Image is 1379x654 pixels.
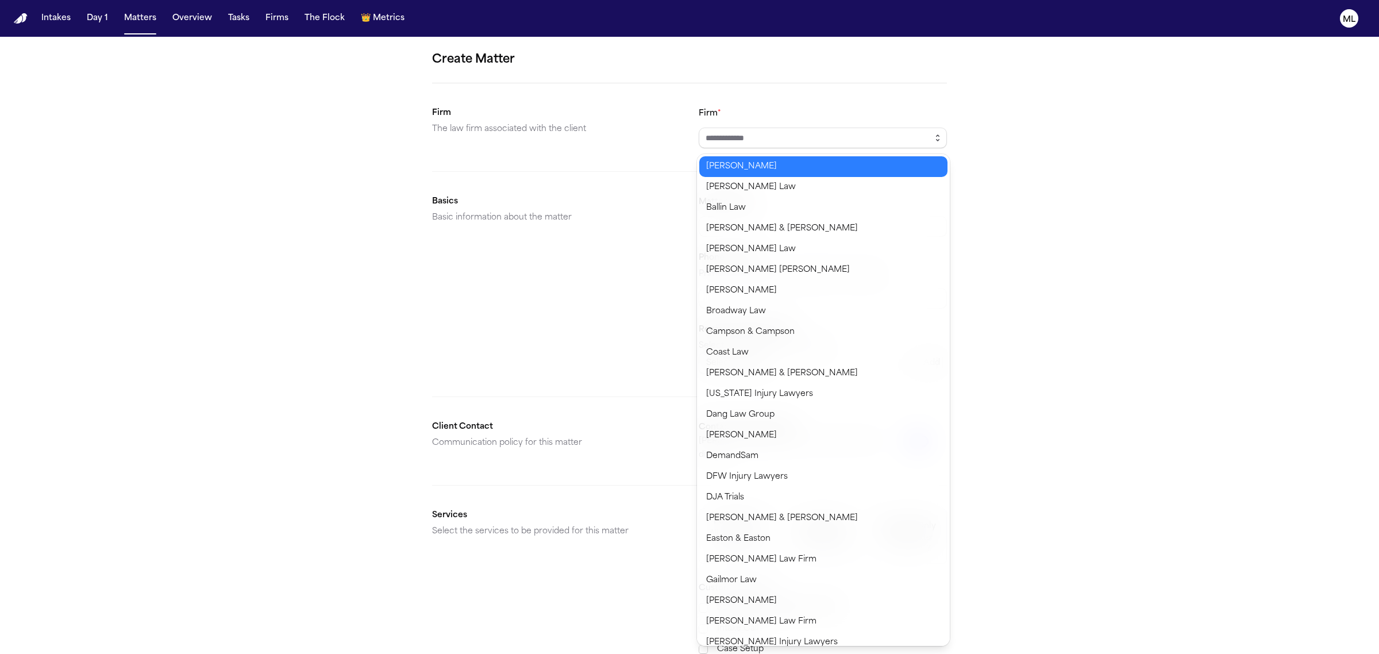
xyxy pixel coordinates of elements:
[706,615,816,629] span: [PERSON_NAME] Law Firm
[706,532,771,546] span: Easton & Easton
[706,408,775,422] span: Dang Law Group
[706,636,838,649] span: [PERSON_NAME] Injury Lawyers
[706,284,777,298] span: [PERSON_NAME]
[706,491,744,505] span: DJA Trials
[706,305,766,318] span: Broadway Law
[706,429,777,443] span: [PERSON_NAME]
[706,470,788,484] span: DFW Injury Lawyers
[706,201,746,215] span: Ballin Law
[706,222,858,236] span: [PERSON_NAME] & [PERSON_NAME]
[706,594,777,608] span: [PERSON_NAME]
[706,243,796,256] span: [PERSON_NAME] Law
[706,263,850,277] span: [PERSON_NAME] [PERSON_NAME]
[699,128,947,148] input: Select a firm
[706,449,758,463] span: DemandSam
[706,367,858,380] span: [PERSON_NAME] & [PERSON_NAME]
[706,325,795,339] span: Campson & Campson
[706,160,777,174] span: [PERSON_NAME]
[706,574,757,587] span: Gailmor Law
[706,511,858,525] span: [PERSON_NAME] & [PERSON_NAME]
[706,387,813,401] span: [US_STATE] Injury Lawyers
[706,553,816,567] span: [PERSON_NAME] Law Firm
[706,180,796,194] span: [PERSON_NAME] Law
[706,346,749,360] span: Coast Law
